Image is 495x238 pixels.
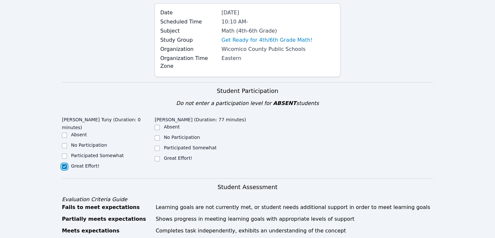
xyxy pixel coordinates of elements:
[221,18,335,26] div: 10:10 AM -
[221,45,335,53] div: Wicomico County Public Schools
[164,135,200,140] label: No Participation
[221,9,335,17] div: [DATE]
[164,156,192,161] label: Great Effort!
[160,36,217,44] label: Study Group
[62,99,433,107] div: Do not enter a participation level for students
[160,54,217,70] label: Organization Time Zone
[156,227,433,235] div: Completes task independently, exhibits an understanding of the concept
[160,45,217,53] label: Organization
[62,203,152,211] div: Fails to meet expectations
[156,203,433,211] div: Learning goals are not currently met, or student needs additional support in order to meet learni...
[160,9,217,17] label: Date
[62,227,152,235] div: Meets expectations
[164,124,180,129] label: Absent
[62,196,433,203] div: Evaluation Criteria Guide
[273,100,296,106] span: ABSENT
[156,215,433,223] div: Shows progress in meeting learning goals with appropriate levels of support
[71,153,124,158] label: Participated Somewhat
[160,27,217,35] label: Subject
[71,132,87,137] label: Absent
[62,183,433,192] h3: Student Assessment
[221,27,335,35] div: Math (4th-6th Grade)
[221,54,335,62] div: Eastern
[164,145,216,150] label: Participated Somewhat
[62,86,433,96] h3: Student Participation
[71,142,107,148] label: No Participation
[62,215,152,223] div: Partially meets expectations
[155,114,246,124] legend: [PERSON_NAME] (Duration: 77 minutes)
[62,114,155,131] legend: [PERSON_NAME] Tuny (Duration: 0 minutes)
[71,163,99,169] label: Great Effort!
[160,18,217,26] label: Scheduled Time
[221,36,312,44] a: Get Ready for 4th/6th Grade Math!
